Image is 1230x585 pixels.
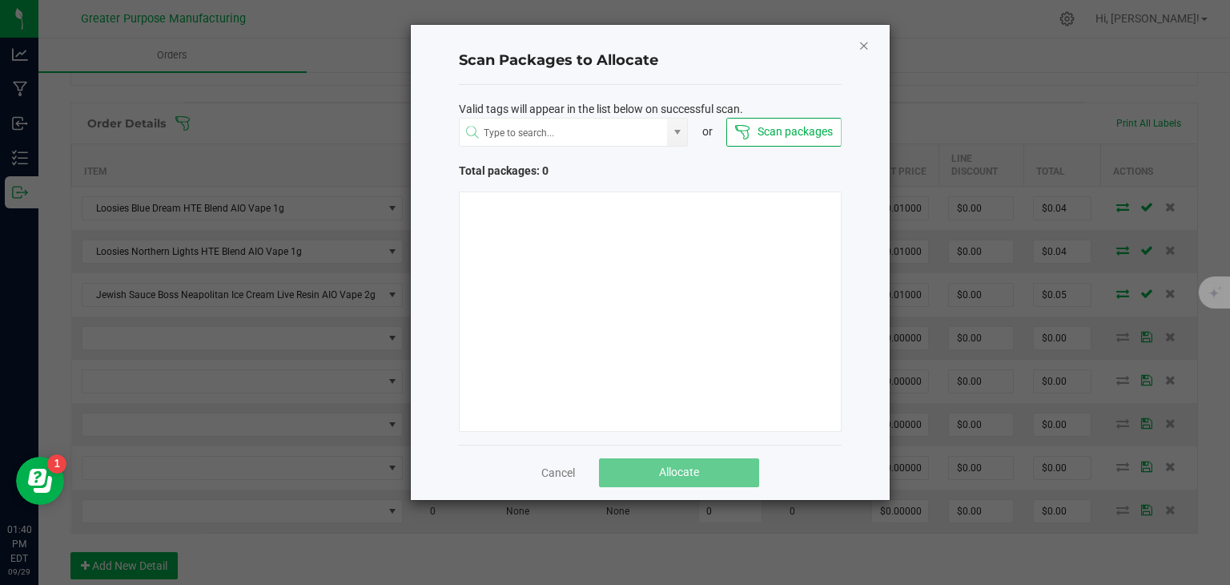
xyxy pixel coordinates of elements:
[459,50,842,71] h4: Scan Packages to Allocate
[541,465,575,481] a: Cancel
[688,123,726,140] div: or
[16,457,64,505] iframe: Resource center
[726,118,841,147] button: Scan packages
[599,458,759,487] button: Allocate
[459,101,743,118] span: Valid tags will appear in the list below on successful scan.
[459,163,650,180] span: Total packages: 0
[858,35,870,54] button: Close
[47,454,66,474] iframe: Resource center unread badge
[659,466,699,478] span: Allocate
[460,119,668,147] input: NO DATA FOUND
